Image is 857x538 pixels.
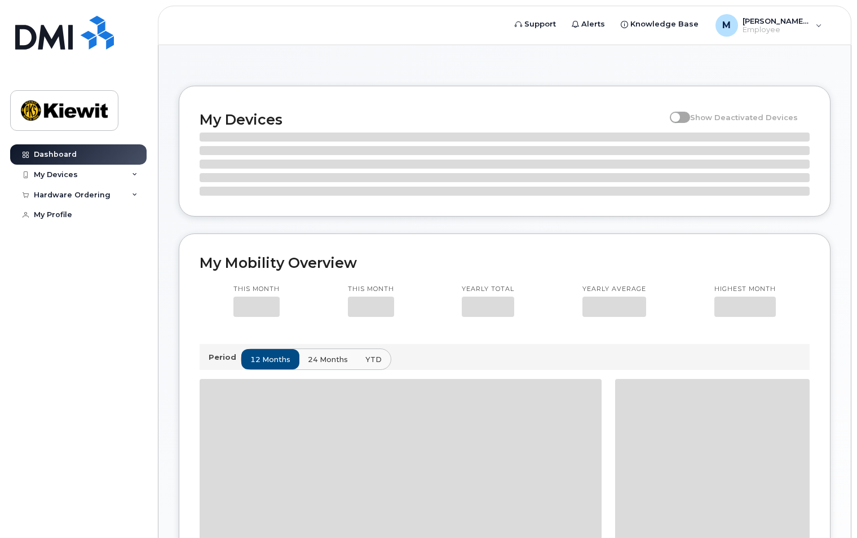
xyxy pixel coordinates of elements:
[365,354,382,365] span: YTD
[582,285,646,294] p: Yearly average
[462,285,514,294] p: Yearly total
[348,285,394,294] p: This month
[714,285,776,294] p: Highest month
[308,354,348,365] span: 24 months
[233,285,280,294] p: This month
[200,254,810,271] h2: My Mobility Overview
[200,111,664,128] h2: My Devices
[209,352,241,363] p: Period
[670,107,679,116] input: Show Deactivated Devices
[690,113,798,122] span: Show Deactivated Devices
